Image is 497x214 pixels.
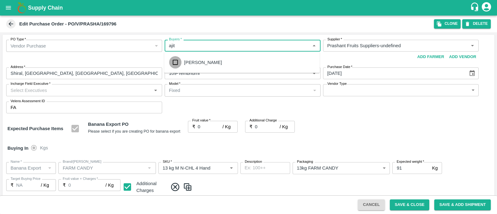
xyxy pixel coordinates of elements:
h6: Buying In [5,142,31,155]
label: PO Type [11,37,26,42]
label: SKU [163,159,172,164]
input: Address [6,67,162,79]
p: / Kg [280,123,288,130]
div: Additional Charges [136,180,166,194]
label: Packaging [297,159,313,164]
button: DELETE [462,19,491,28]
p: ₹ [249,123,253,130]
label: Model [169,81,180,86]
button: Cancel [358,199,385,210]
div: [PERSON_NAME] [184,59,222,66]
button: Save & Add Shipment [434,199,491,210]
button: open drawer [1,1,16,15]
label: Velens Assessment ID [11,99,45,104]
label: Vendor Type [327,81,347,86]
label: Purchase Date [327,65,352,70]
label: Description [245,159,262,164]
p: / Kg [222,123,230,130]
input: Select Buyers [166,42,308,50]
label: Fruit value + Charges [63,176,98,181]
label: Incharge Field Executive [11,81,50,86]
p: ₹ [11,182,14,189]
label: Brand/[PERSON_NAME] [63,159,101,164]
div: account of current user [481,1,492,14]
p: ₹ [63,182,66,189]
button: Add Farmer [415,52,447,62]
button: Save & Close [390,199,430,210]
input: Select Date [323,67,464,79]
p: ₹ [192,123,195,130]
small: Please select if you are creating PO for banana export [88,129,180,134]
strong: Expected Purchase Items [7,126,63,131]
button: Clone [434,19,461,28]
a: Supply Chain [28,3,470,12]
p: Fixed [169,87,180,94]
p: FA [11,104,16,111]
p: 13kg FARM CANDY [297,165,339,171]
label: Supplier [327,37,342,42]
b: Edit Purchase Order - PO/V/PRASHA/169796 [19,21,116,26]
input: 0.0 [255,121,280,133]
div: buying_in [31,142,53,154]
button: Open [468,42,476,50]
label: Name [11,159,22,164]
input: 0.0 [392,162,430,174]
button: Open [227,164,235,172]
label: Expected weight [397,159,424,164]
input: 0.0 [198,121,223,133]
input: Create Brand/Marka [60,164,144,172]
p: / Kg [41,182,49,189]
img: CloneIcon [183,182,192,192]
button: Open [152,86,160,94]
p: / Kg [106,182,114,189]
p: Vendor Purchase [11,43,46,49]
div: Additional Charges [123,179,166,195]
input: Micropocket [166,69,300,77]
input: Name [8,164,44,172]
span: Kgs [40,144,48,151]
label: Fruit value [192,118,211,123]
input: Select Supplier [325,42,459,50]
label: Additional Charge [249,118,277,123]
input: Select Executives [8,86,150,94]
input: 0.0 [16,179,41,191]
label: Target Buying Price [11,176,41,181]
button: Add Vendor [447,52,479,62]
input: 0.0 [68,179,106,191]
button: Close [310,42,318,50]
label: Buyers [169,37,182,42]
p: Kg [432,165,438,171]
input: SKU [160,164,218,172]
button: Choose date, selected date is Aug 17, 2025 [466,67,478,79]
img: logo [16,2,28,14]
div: customer-support [470,2,481,13]
b: Banana Export PO [88,122,128,127]
button: Open [310,69,318,77]
b: Supply Chain [28,5,63,11]
label: Address [11,65,25,70]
